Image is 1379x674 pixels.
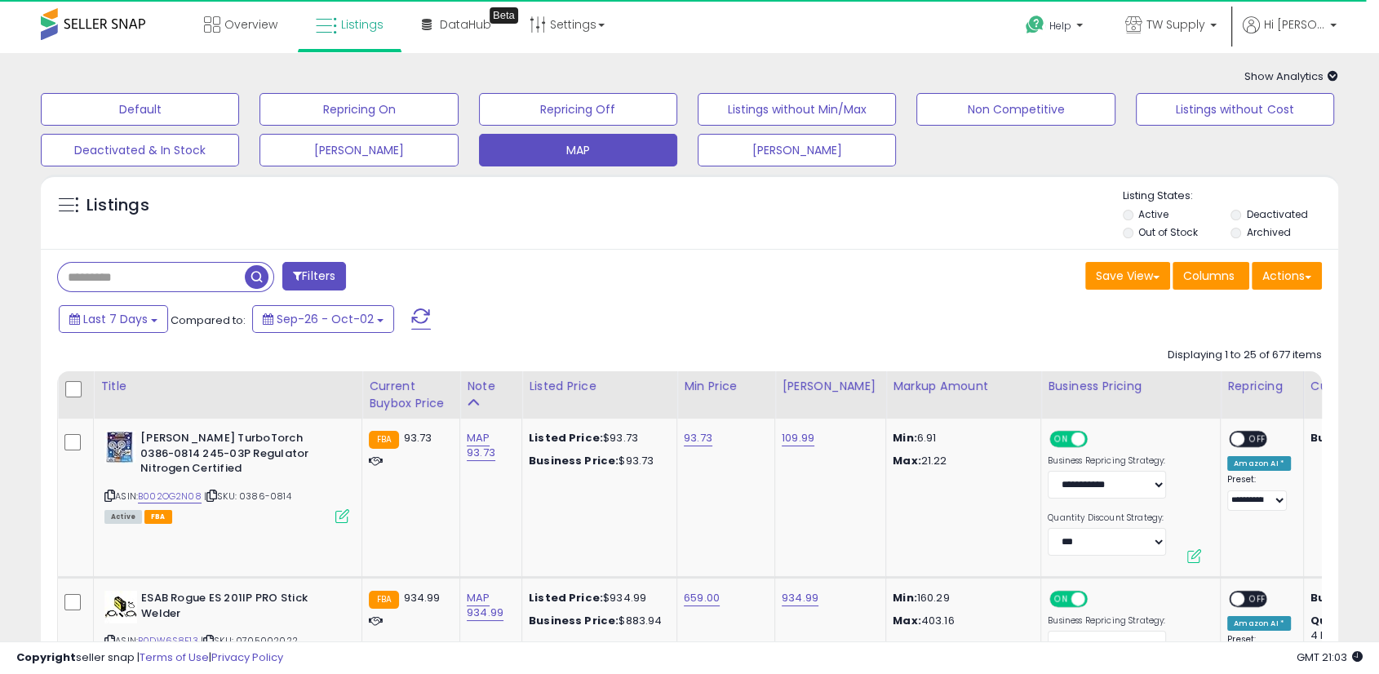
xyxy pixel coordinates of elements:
[529,430,603,446] b: Listed Price:
[1244,69,1338,84] span: Show Analytics
[86,194,149,217] h5: Listings
[698,134,896,166] button: [PERSON_NAME]
[479,93,677,126] button: Repricing Off
[782,378,879,395] div: [PERSON_NAME]
[144,510,172,524] span: FBA
[1051,592,1071,606] span: ON
[1168,348,1322,363] div: Displaying 1 to 25 of 677 items
[1146,16,1205,33] span: TW Supply
[1048,615,1166,627] label: Business Repricing Strategy:
[893,614,1028,628] p: 403.16
[893,430,917,446] strong: Min:
[893,378,1034,395] div: Markup Amount
[467,378,515,395] div: Note
[138,634,198,648] a: B0DW6S8F13
[341,16,384,33] span: Listings
[529,453,619,468] b: Business Price:
[369,431,399,449] small: FBA
[1085,432,1111,446] span: OFF
[1183,268,1235,284] span: Columns
[259,134,458,166] button: [PERSON_NAME]
[467,590,503,621] a: MAP 934.99
[467,430,495,461] a: MAP 93.73
[893,431,1028,446] p: 6.91
[893,591,1028,605] p: 160.29
[479,134,677,166] button: MAP
[529,613,619,628] b: Business Price:
[529,454,664,468] div: $93.73
[403,430,432,446] span: 93.73
[1227,634,1291,671] div: Preset:
[1247,225,1291,239] label: Archived
[104,431,349,521] div: ASIN:
[104,591,137,623] img: 41xRXzcZbLL._SL40_.jpg
[684,378,768,395] div: Min Price
[1048,378,1213,395] div: Business Pricing
[141,591,339,625] b: ESAB Rogue ES 201IP PRO Stick Welder
[171,313,246,328] span: Compared to:
[100,378,355,395] div: Title
[1227,616,1291,631] div: Amazon AI *
[259,93,458,126] button: Repricing On
[138,490,202,503] a: B002OG2N08
[140,650,209,665] a: Terms of Use
[1123,188,1338,204] p: Listing States:
[698,93,896,126] button: Listings without Min/Max
[782,430,814,446] a: 109.99
[1173,262,1249,290] button: Columns
[1138,225,1198,239] label: Out of Stock
[369,378,453,412] div: Current Buybox Price
[204,490,291,503] span: | SKU: 0386-0814
[529,378,670,395] div: Listed Price
[1243,16,1337,53] a: Hi [PERSON_NAME]
[83,311,148,327] span: Last 7 Days
[1244,592,1270,606] span: OFF
[16,650,283,666] div: seller snap | |
[104,510,142,524] span: All listings currently available for purchase on Amazon
[211,650,283,665] a: Privacy Policy
[1085,592,1111,606] span: OFF
[1227,456,1291,471] div: Amazon AI *
[440,16,491,33] span: DataHub
[1297,650,1363,665] span: 2025-10-10 21:03 GMT
[1244,432,1270,446] span: OFF
[41,134,239,166] button: Deactivated & In Stock
[1051,432,1071,446] span: ON
[893,454,1028,468] p: 21.22
[41,93,239,126] button: Default
[529,614,664,628] div: $883.94
[684,590,720,606] a: 659.00
[529,591,664,605] div: $934.99
[1227,378,1297,395] div: Repricing
[224,16,277,33] span: Overview
[403,590,440,605] span: 934.99
[916,93,1115,126] button: Non Competitive
[1136,93,1334,126] button: Listings without Cost
[529,431,664,446] div: $93.73
[1013,2,1099,53] a: Help
[1247,207,1308,221] label: Deactivated
[1227,474,1291,511] div: Preset:
[252,305,394,333] button: Sep-26 - Oct-02
[59,305,168,333] button: Last 7 Days
[282,262,346,290] button: Filters
[140,431,339,481] b: [PERSON_NAME] TurboTorch 0386-0814 245-03P Regulator Nitrogen Certified
[1049,19,1071,33] span: Help
[893,453,921,468] strong: Max:
[104,591,349,667] div: ASIN:
[684,430,712,446] a: 93.73
[1048,455,1166,467] label: Business Repricing Strategy:
[1138,207,1168,221] label: Active
[1025,15,1045,35] i: Get Help
[201,634,298,647] span: | SKU: 0705002022
[277,311,374,327] span: Sep-26 - Oct-02
[1264,16,1325,33] span: Hi [PERSON_NAME]
[1252,262,1322,290] button: Actions
[104,431,136,463] img: 51PlYSU4c+L._SL40_.jpg
[782,590,818,606] a: 934.99
[369,591,399,609] small: FBA
[893,613,921,628] strong: Max:
[16,650,76,665] strong: Copyright
[1048,512,1166,524] label: Quantity Discount Strategy:
[490,7,518,24] div: Tooltip anchor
